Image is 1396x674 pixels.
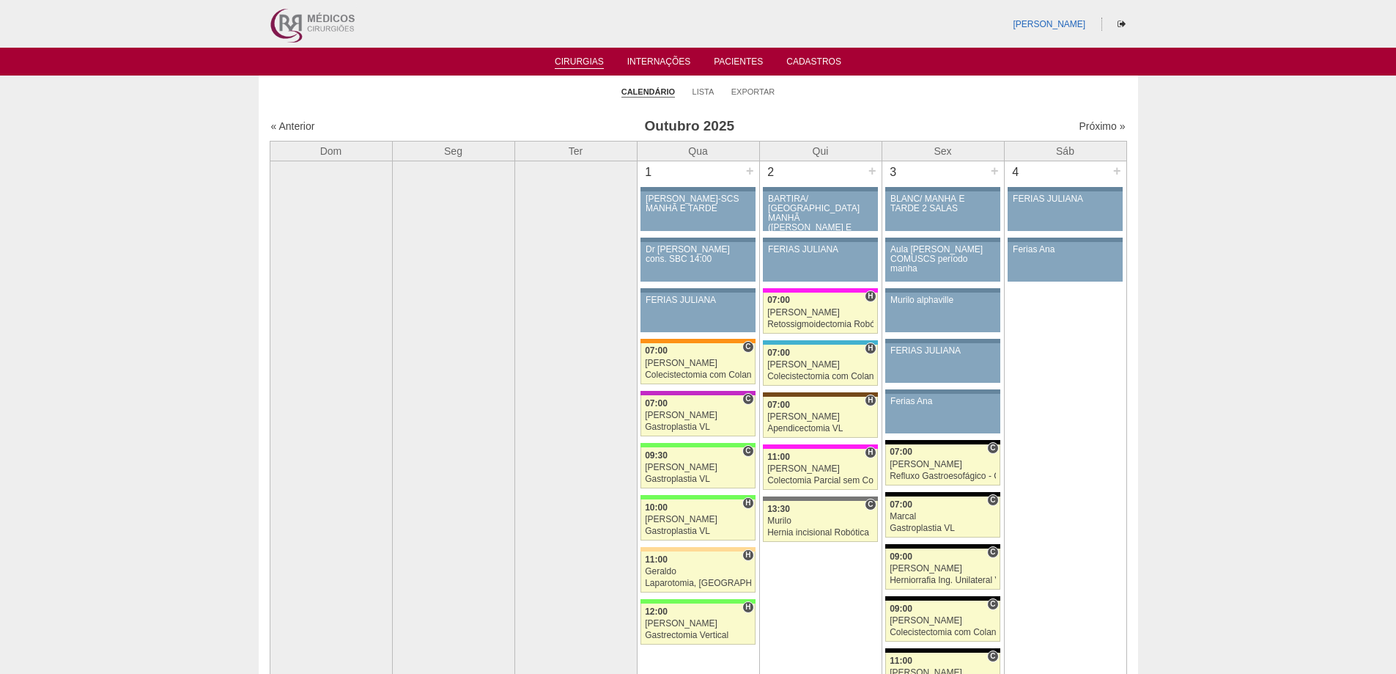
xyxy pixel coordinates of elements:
div: Hernia incisional Robótica [767,528,874,538]
a: FERIAS JULIANA [1008,191,1122,231]
div: FERIAS JULIANA [890,346,995,356]
span: Consultório [987,598,998,610]
div: 2 [760,161,783,183]
th: Dom [270,141,392,161]
div: [PERSON_NAME] [890,564,996,574]
div: Key: Neomater [763,340,877,345]
div: Key: Blanc [885,648,1000,653]
h3: Outubro 2025 [476,116,903,137]
div: Key: Aviso [885,187,1000,191]
div: Colecistectomia com Colangiografia VL [767,372,874,381]
div: Retossigmoidectomia Robótica [767,320,874,329]
div: Colectomia Parcial sem Colostomia VL [767,476,874,486]
div: Key: Blanc [885,544,1000,549]
div: 3 [882,161,905,183]
th: Qui [759,141,882,161]
th: Seg [392,141,514,161]
div: FERIAS JULIANA [1013,194,1118,204]
div: Key: Aviso [1008,187,1122,191]
a: FERIAS JULIANA [640,293,755,332]
div: Refluxo Gastroesofágico - Cirurgia VL [890,472,996,481]
span: Consultório [865,499,876,510]
a: [PERSON_NAME] [1013,19,1085,29]
a: C 07:00 Marcal Gastroplastia VL [885,497,1000,538]
div: [PERSON_NAME] [767,412,874,422]
th: Qua [637,141,759,161]
div: Dr [PERSON_NAME] cons. SBC 14:00 [646,245,750,264]
a: Pacientes [714,56,763,71]
a: Próximo » [1079,120,1125,132]
a: [PERSON_NAME]-SCS MANHÃ E TARDE [640,191,755,231]
div: Key: Bartira [640,547,755,552]
span: 07:00 [767,295,790,305]
a: BARTIRA/ [GEOGRAPHIC_DATA] MANHÃ ([PERSON_NAME] E ANA)/ SANTA JOANA -TARDE [763,191,877,231]
div: Key: Aviso [885,238,1000,242]
span: 07:00 [890,447,912,457]
a: Internações [627,56,691,71]
a: Ferias Ana [885,394,1000,433]
div: Gastroplastia VL [645,422,751,432]
a: Ferias Ana [1008,242,1122,282]
div: Key: Blanc [885,440,1000,444]
span: 09:00 [890,552,912,562]
span: Hospital [865,290,876,302]
a: Cirurgias [555,56,604,69]
div: Key: Aviso [763,187,877,191]
div: Key: Brasil [640,495,755,499]
a: C 13:30 Murilo Hernia incisional Robótica [763,501,877,542]
div: Key: Aviso [1008,238,1122,242]
div: Key: Aviso [640,238,755,242]
a: Cadastros [786,56,841,71]
div: FERIAS JULIANA [768,245,873,254]
a: H 11:00 Geraldo Laparotomia, [GEOGRAPHIC_DATA], Drenagem, Bridas VL [640,552,755,593]
a: C 07:00 [PERSON_NAME] Refluxo Gastroesofágico - Cirurgia VL [885,444,1000,486]
div: Gastrectomia Vertical [645,631,751,640]
span: 07:00 [645,398,668,409]
a: C 09:00 [PERSON_NAME] Herniorrafia Ing. Unilateral VL [885,549,1000,590]
a: C 09:30 [PERSON_NAME] Gastroplastia VL [640,447,755,488]
a: Dr [PERSON_NAME] cons. SBC 14:00 [640,242,755,282]
th: Ter [514,141,637,161]
a: C 09:00 [PERSON_NAME] Colecistectomia com Colangiografia VL [885,601,1000,642]
span: 11:00 [890,656,912,666]
div: Key: Blanc [885,492,1000,497]
span: Consultório [742,341,753,353]
span: 09:00 [890,604,912,614]
div: 4 [1005,161,1027,183]
div: Colecistectomia com Colangiografia VL [890,628,996,637]
div: Gastroplastia VL [645,527,751,536]
div: Gastroplastia VL [890,524,996,533]
div: BARTIRA/ [GEOGRAPHIC_DATA] MANHÃ ([PERSON_NAME] E ANA)/ SANTA JOANA -TARDE [768,194,873,252]
a: H 07:00 [PERSON_NAME] Colecistectomia com Colangiografia VL [763,345,877,386]
span: Hospital [865,343,876,354]
span: Consultório [742,445,753,457]
span: 11:00 [767,452,790,462]
a: Exportar [731,87,775,97]
span: 07:00 [767,400,790,410]
div: [PERSON_NAME] [645,463,751,472]
span: Hospital [742,601,753,613]
div: Key: São Luiz - SCS [640,339,755,343]
div: [PERSON_NAME] [767,308,874,318]
a: Calendário [621,87,675,98]
div: FERIAS JULIANA [646,296,750,305]
i: Sair [1118,20,1126,29]
div: Key: Pro Matre [763,444,877,449]
div: [PERSON_NAME]-SCS MANHÃ E TARDE [646,194,750,213]
div: + [866,161,879,180]
a: C 07:00 [PERSON_NAME] Gastroplastia VL [640,395,755,436]
div: + [1111,161,1123,180]
th: Sex [882,141,1004,161]
div: Herniorrafia Ing. Unilateral VL [890,576,996,585]
span: 07:00 [767,348,790,358]
a: FERIAS JULIANA [763,242,877,282]
div: Gastroplastia VL [645,475,751,484]
div: Key: Aviso [640,187,755,191]
div: Ferias Ana [890,397,995,406]
div: [PERSON_NAME] [890,460,996,469]
span: 11:00 [645,554,668,565]
div: Laparotomia, [GEOGRAPHIC_DATA], Drenagem, Bridas VL [645,579,751,588]
span: 13:30 [767,504,790,514]
span: Consultório [987,494,998,506]
div: Aula [PERSON_NAME] COMUSCS período manha [890,245,995,274]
